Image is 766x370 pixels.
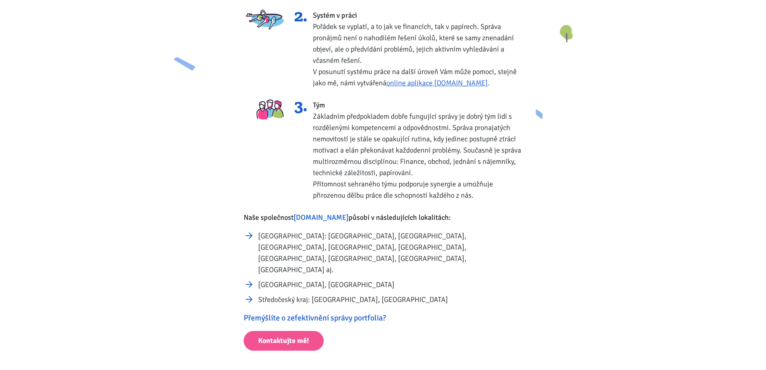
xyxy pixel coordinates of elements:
a: Kontaktujte mě! [244,331,324,351]
div: Pořádek se vyplatí, a to jak ve financích, tak v papírech. Správa pronájmů není o nahodilém řešen... [313,10,528,89]
strong: Naše společnost působí v následujících lokalitách: [244,213,451,222]
strong: Systém v práci [313,11,357,20]
div: Základním předpokladem dobře fungující správy je dobrý tým lidí s rozdělenými kompetencemi a odpo... [313,99,528,201]
p: Přemýšlíte o zefektivnění správy portfolia? [244,312,522,324]
a: [DOMAIN_NAME] [294,213,349,222]
li: [GEOGRAPHIC_DATA], [GEOGRAPHIC_DATA] [258,279,522,290]
span: 3. [291,99,307,111]
strong: Tým [313,101,325,110]
li: Středočeský kraj: [GEOGRAPHIC_DATA], [GEOGRAPHIC_DATA] [258,294,522,305]
a: online aplikace [DOMAIN_NAME] [386,79,488,87]
li: [GEOGRAPHIC_DATA]: [GEOGRAPHIC_DATA], [GEOGRAPHIC_DATA], [GEOGRAPHIC_DATA], [GEOGRAPHIC_DATA], [G... [258,230,522,275]
span: 2. [291,10,307,21]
